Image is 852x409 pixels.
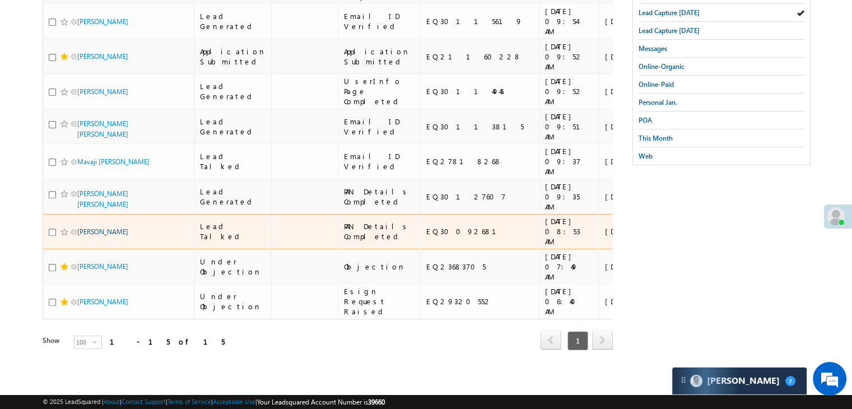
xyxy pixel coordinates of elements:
div: Esign Request Raised [344,286,415,317]
div: Objection [344,262,415,272]
a: [PERSON_NAME] [PERSON_NAME] [77,119,128,138]
span: Online-Organic [639,62,685,71]
span: Online-Paid [639,80,674,89]
a: [PERSON_NAME] [77,17,128,26]
div: EQ30127607 [426,192,534,202]
div: Under Objection [200,257,266,277]
div: [DATE] 09:37 AM [545,146,594,176]
span: next [592,331,613,350]
textarea: Type your message and hit 'Enter' [15,104,204,312]
div: EQ30115619 [426,16,534,26]
span: prev [541,331,561,350]
div: [DATE] [605,86,657,96]
div: EQ21160228 [426,52,534,62]
img: carter-drag [679,375,688,384]
div: Application Submitted [200,47,266,67]
div: Email ID Verified [344,11,415,31]
div: Under Objection [200,291,266,312]
div: PAN Details Completed [344,221,415,241]
a: [PERSON_NAME] [77,227,128,236]
a: [PERSON_NAME] [77,298,128,306]
span: select [92,339,101,344]
span: POA [639,116,652,124]
div: 1 - 15 of 15 [110,335,225,348]
div: PAN Details Completed [344,187,415,207]
div: carter-dragCarter[PERSON_NAME]7 [672,367,807,395]
span: Lead Capture [DATE] [639,8,700,17]
div: Lead Generated [200,187,266,207]
a: next [592,332,613,350]
em: Start Chat [152,322,203,337]
div: [DATE] 08:53 AM [545,216,594,247]
div: [DATE] [605,122,657,132]
span: This Month [639,134,673,142]
div: UserInfo Page Completed [344,76,415,106]
span: 7 [785,376,795,386]
a: [PERSON_NAME] [77,52,128,61]
div: [DATE] 06:40 AM [545,286,594,317]
a: [PERSON_NAME] [77,262,128,271]
div: Lead Generated [200,81,266,101]
div: EQ30113815 [426,122,534,132]
div: [DATE] [605,156,657,166]
span: Your Leadsquared Account Number is [257,398,385,406]
div: EQ27818268 [426,156,534,166]
div: [DATE] [605,296,657,306]
div: [DATE] 09:35 AM [545,182,594,212]
div: Email ID Verified [344,117,415,137]
div: EQ30092681 [426,226,534,236]
span: © 2025 LeadSquared | | | | | [43,397,385,407]
a: Contact Support [122,398,166,405]
div: Lead Talked [200,221,266,241]
div: [DATE] 09:52 AM [545,76,594,106]
div: [DATE] [605,192,657,202]
img: d_60004797649_company_0_60004797649 [19,59,47,73]
span: 1 [567,331,588,350]
div: Lead Talked [200,151,266,171]
div: Minimize live chat window [184,6,211,32]
span: Personal Jan. [639,98,677,106]
div: EQ30114945 [426,86,534,96]
div: [DATE] [605,226,657,236]
div: [DATE] [605,16,657,26]
div: [DATE] 09:54 AM [545,6,594,36]
span: 39660 [368,398,385,406]
a: [PERSON_NAME] [77,87,128,96]
span: Messages [639,44,667,53]
div: Lead Generated [200,11,266,31]
div: Lead Generated [200,117,266,137]
a: Terms of Service [167,398,211,405]
div: [DATE] [605,52,657,62]
div: Email ID Verified [344,151,415,171]
div: Show [43,336,65,346]
span: 100 [75,336,92,348]
div: [DATE] 07:49 AM [545,252,594,282]
div: Application Submitted [344,47,415,67]
span: Lead Capture [DATE] [639,26,700,35]
div: [DATE] [605,262,657,272]
a: [PERSON_NAME] [PERSON_NAME] [77,189,128,208]
a: Mavaji [PERSON_NAME] [77,157,150,166]
a: prev [541,332,561,350]
div: Chat with us now [58,59,188,73]
div: [DATE] 09:52 AM [545,41,594,72]
div: EQ29320552 [426,296,534,306]
span: Web [639,152,653,160]
a: Acceptable Use [213,398,255,405]
img: Carter [690,375,702,387]
a: About [104,398,120,405]
div: EQ23683705 [426,262,534,272]
div: [DATE] 09:51 AM [545,111,594,142]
